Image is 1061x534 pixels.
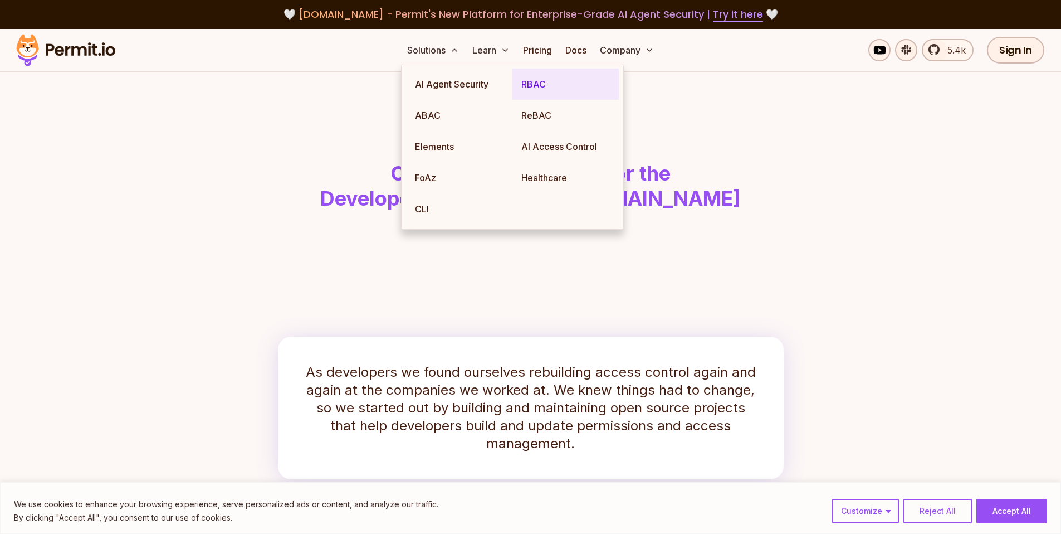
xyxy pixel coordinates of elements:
p: We use cookies to enhance your browsing experience, serve personalized ads or content, and analyz... [14,498,438,511]
a: FoAz [406,162,512,193]
button: Accept All [976,499,1047,523]
span: [DOMAIN_NAME] - Permit's New Platform for Enterprise-Grade AI Agent Security | [299,7,763,21]
h1: Open Source Projects for the Developer Community by [DOMAIN_NAME] [246,161,816,212]
a: AI Access Control [512,131,619,162]
a: ReBAC [512,100,619,131]
button: Solutions [403,39,463,61]
p: By clicking "Accept All", you consent to our use of cookies. [14,511,438,525]
button: Company [595,39,658,61]
a: 5.4k [922,39,974,61]
img: Permit logo [11,31,120,69]
a: Docs [561,39,591,61]
a: AI Agent Security [406,69,512,100]
button: Customize [832,499,899,523]
a: Try it here [713,7,763,22]
button: Learn [468,39,514,61]
span: 5.4k [941,43,966,57]
p: As developers we found ourselves rebuilding access control again and again at the companies we wo... [305,363,757,453]
button: Reject All [903,499,972,523]
a: ABAC [406,100,512,131]
a: Sign In [987,37,1044,64]
a: CLI [406,193,512,225]
a: Healthcare [512,162,619,193]
div: 🤍 🤍 [27,7,1034,22]
a: Elements [406,131,512,162]
a: Pricing [519,39,556,61]
a: RBAC [512,69,619,100]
